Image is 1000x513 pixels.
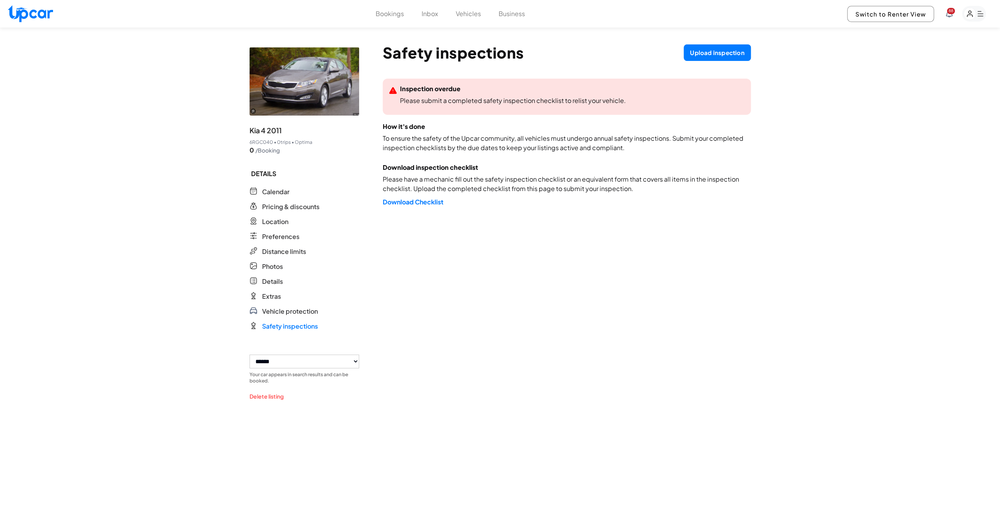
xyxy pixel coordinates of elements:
[262,202,319,211] span: Pricing & discounts
[250,125,282,136] span: Kia 4 2011
[684,44,750,61] button: Upload inspection
[422,9,438,18] button: Inbox
[274,139,276,145] span: •
[456,9,481,18] button: Vehicles
[499,9,525,18] button: Business
[250,371,359,384] p: Your car appears in search results and can be booked.
[295,139,312,145] span: Optima
[8,5,53,22] img: Upcar Logo
[277,139,291,145] span: 0 trips
[400,96,626,105] p: Please submit a completed safety inspection checklist to relist your vehicle.
[250,392,284,401] button: Delete listing
[383,164,751,171] p: Download inspection checklist
[262,292,281,301] span: Extras
[262,262,283,271] span: Photos
[262,232,299,241] span: Preferences
[292,139,294,145] span: •
[255,146,280,154] span: /Booking
[262,247,306,256] span: Distance limits
[847,6,934,22] button: Switch to Renter View
[383,123,751,131] p: How it's done
[383,44,524,61] p: Safety inspections
[947,8,955,14] span: You have new notifications
[262,322,318,331] span: Safety inspections
[262,187,290,197] span: Calendar
[400,85,626,93] p: Inspection overdue
[383,175,751,193] p: Please have a mechanic fill out the safety inspection checklist or an equivalent form that covers...
[262,307,318,316] span: Vehicle protection
[376,9,404,18] button: Bookings
[250,47,359,116] img: vehicle
[383,197,444,208] p: Download Checklist
[383,134,751,153] p: To ensure the safety of the Upcar community, all vehicles must undergo annual safety inspections....
[262,277,283,286] span: Details
[250,145,254,155] span: 0
[250,139,273,145] span: 6RGC040
[383,197,751,208] a: Download Checklist
[262,217,288,226] span: Location
[250,169,359,178] span: DETAILS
